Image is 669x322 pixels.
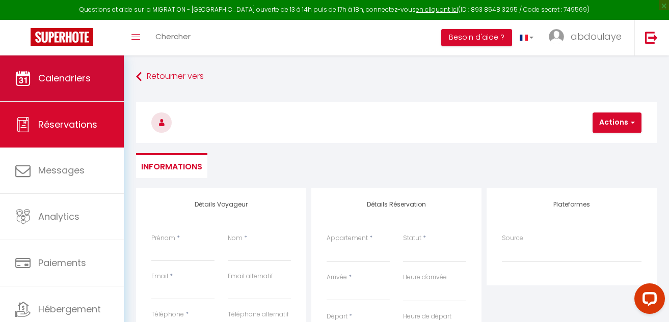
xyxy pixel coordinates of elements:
label: Prénom [151,233,175,243]
label: Téléphone [151,310,184,319]
label: Email alternatif [228,272,273,281]
label: Appartement [327,233,368,243]
span: Paiements [38,256,86,269]
label: Statut [403,233,421,243]
a: Chercher [148,20,198,55]
img: logout [645,31,658,44]
h4: Détails Voyageur [151,201,291,208]
span: Hébergement [38,303,101,315]
li: Informations [136,153,207,178]
span: Réservations [38,118,97,131]
label: Arrivée [327,273,347,282]
span: Messages [38,164,85,177]
label: Départ [327,312,347,321]
span: Calendriers [38,72,91,84]
button: Actions [593,112,641,133]
iframe: LiveChat chat widget [626,279,669,322]
button: Besoin d'aide ? [441,29,512,46]
label: Heure de départ [403,312,451,321]
h4: Plateformes [502,201,641,208]
span: Chercher [155,31,191,42]
img: ... [549,29,564,44]
a: en cliquant ici [416,5,458,14]
label: Téléphone alternatif [228,310,289,319]
label: Nom [228,233,243,243]
a: Retourner vers [136,68,657,86]
label: Source [502,233,523,243]
a: ... abdoulaye [541,20,634,55]
label: Email [151,272,168,281]
span: Analytics [38,210,79,223]
h4: Détails Réservation [327,201,466,208]
label: Heure d'arrivée [403,273,447,282]
span: abdoulaye [571,30,622,43]
img: Super Booking [31,28,93,46]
